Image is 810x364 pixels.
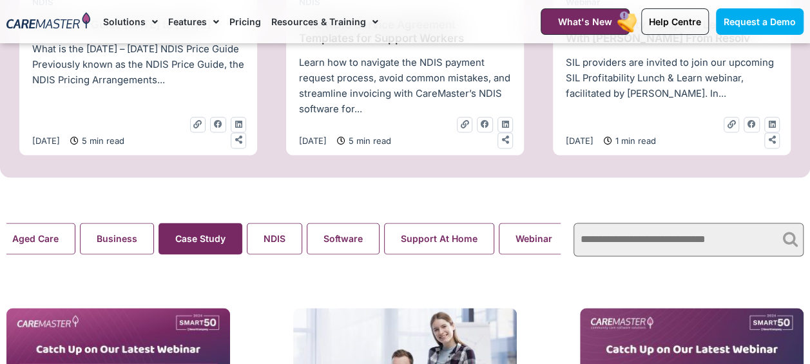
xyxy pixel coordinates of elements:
[79,134,124,148] span: 5 min read
[32,136,60,146] time: [DATE]
[641,8,709,35] a: Help Centre
[724,16,796,27] span: Request a Demo
[716,8,804,35] a: Request a Demo
[159,223,242,254] button: Case Study
[499,223,569,254] button: Webinar
[32,41,244,88] p: What is the [DATE] – [DATE] NDIS Price Guide Previously known as the NDIS Price Guide, the NDIS P...
[541,8,630,35] a: What's New
[247,223,302,254] button: NDIS
[384,223,494,254] button: Support At Home
[558,16,612,27] span: What's New
[307,223,380,254] button: Software
[345,134,391,148] span: 5 min read
[649,16,701,27] span: Help Centre
[80,223,154,254] button: Business
[293,55,517,117] div: Learn how to navigate the NDIS payment request process, avoid common mistakes, and streamline inv...
[612,134,656,148] span: 1 min read
[6,12,90,31] img: CareMaster Logo
[566,136,593,146] time: [DATE]
[566,55,778,101] p: SIL providers are invited to join our upcoming SIL Profitability Lunch & Learn webinar, facilitat...
[299,136,327,146] time: [DATE]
